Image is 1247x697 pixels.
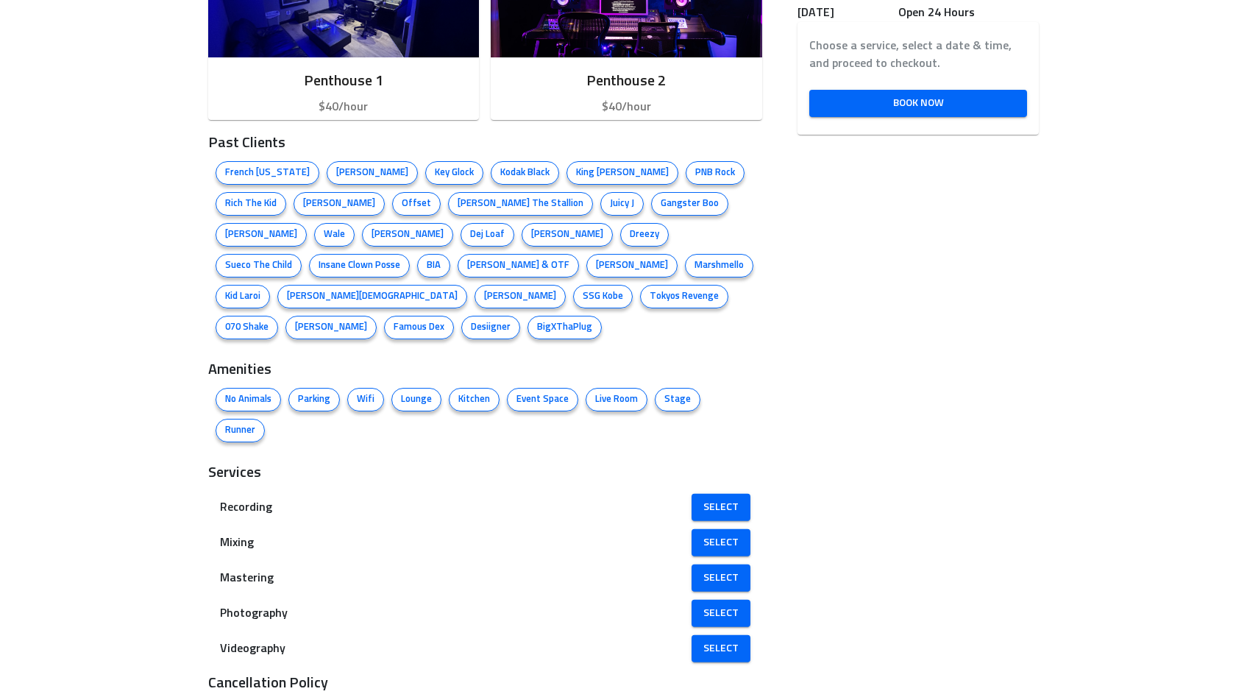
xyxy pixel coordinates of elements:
[508,392,578,407] span: Event Space
[686,166,744,180] span: PNB Rock
[220,534,727,551] span: Mixing
[703,604,739,623] span: Select
[898,2,1034,23] h6: Open 24 Hours
[208,489,762,525] div: Recording
[656,392,700,407] span: Stage
[216,258,301,273] span: Sueco The Child
[621,227,668,242] span: Dreezy
[385,320,453,335] span: Famous Dex
[809,90,1028,117] a: Book Now
[220,640,727,657] span: Videography
[216,289,269,304] span: Kid Laroi
[491,166,558,180] span: Kodak Black
[586,392,647,407] span: Live Room
[216,392,280,407] span: No Animals
[703,498,739,517] span: Select
[348,392,383,407] span: Wifi
[208,358,762,381] h3: Amenities
[289,392,339,407] span: Parking
[692,494,750,521] a: Select
[220,98,468,116] p: $40/hour
[641,289,728,304] span: Tokyos Revenge
[528,320,601,335] span: BigXThaPlug
[220,604,727,622] span: Photography
[502,69,750,93] h6: Penthouse 2
[315,227,354,242] span: Wale
[216,320,277,335] span: 070 Shake
[652,197,728,211] span: Gangster Boo
[703,534,739,552] span: Select
[522,227,612,242] span: [PERSON_NAME]
[502,98,750,116] p: $40/hour
[821,94,1016,113] span: Book Now
[286,320,376,335] span: [PERSON_NAME]
[587,258,677,273] span: [PERSON_NAME]
[703,569,739,587] span: Select
[208,595,762,631] div: Photography
[418,258,450,273] span: BIA
[208,461,762,484] h3: Services
[461,227,514,242] span: Dej Loaf
[392,392,441,407] span: Lounge
[363,227,452,242] span: [PERSON_NAME]
[208,631,762,666] div: Videography
[692,529,750,556] a: Select
[216,197,285,211] span: Rich The Kid
[462,320,519,335] span: Desiigner
[692,565,750,592] a: Select
[574,289,632,304] span: SSG Kobe
[220,498,727,516] span: Recording
[294,197,384,211] span: [PERSON_NAME]
[208,132,762,154] h3: Past Clients
[797,2,892,23] h6: [DATE]
[449,197,592,211] span: [PERSON_NAME] The Stallion
[216,227,306,242] span: [PERSON_NAME]
[601,197,643,211] span: Juicy J
[809,37,1028,72] label: Choose a service, select a date & time, and proceed to checkout.
[458,258,578,273] span: [PERSON_NAME] & OTF
[208,525,762,560] div: Mixing
[567,166,678,180] span: King [PERSON_NAME]
[220,69,468,93] h6: Penthouse 1
[393,197,440,211] span: Offset
[426,166,483,180] span: Key Glock
[327,166,417,180] span: [PERSON_NAME]
[686,258,753,273] span: Marshmello
[220,569,727,587] span: Mastering
[450,392,499,407] span: Kitchen
[692,635,750,662] a: Select
[278,289,466,304] span: [PERSON_NAME][DEMOGRAPHIC_DATA]
[216,166,319,180] span: French [US_STATE]
[692,600,750,627] a: Select
[216,423,264,438] span: Runner
[208,672,762,694] h3: Cancellation Policy
[475,289,565,304] span: [PERSON_NAME]
[310,258,409,273] span: Insane Clown Posse
[208,560,762,595] div: Mastering
[703,640,739,658] span: Select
